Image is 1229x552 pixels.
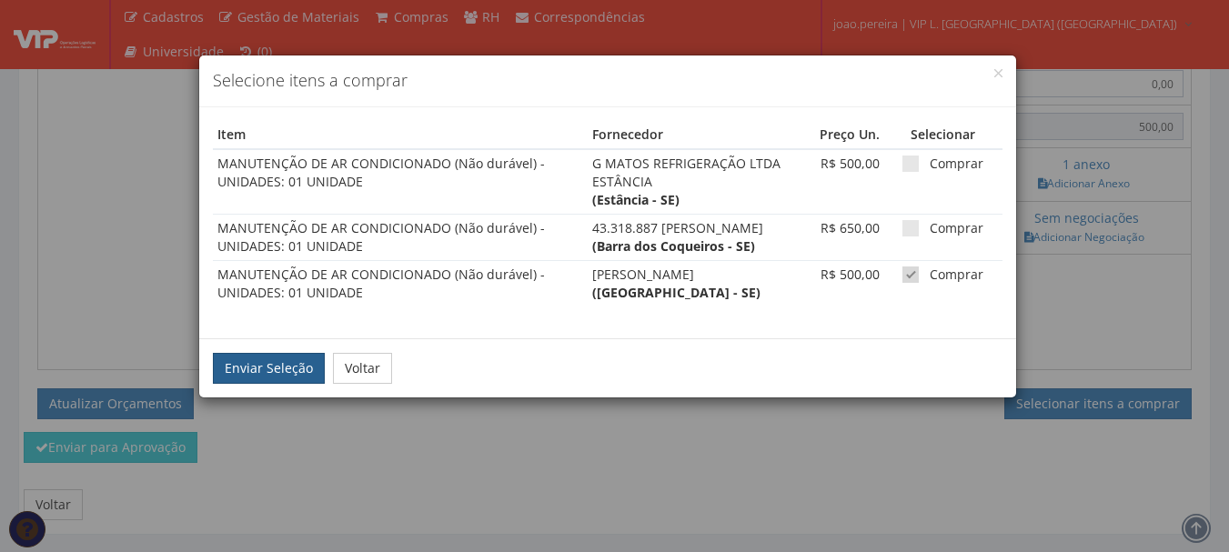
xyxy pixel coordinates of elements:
[213,121,588,149] th: Item
[213,353,325,384] button: Enviar Seleção
[592,284,761,301] strong: ([GEOGRAPHIC_DATA] - SE)
[785,121,884,149] th: Preço Un.
[213,69,1002,93] h4: Selecione itens a comprar
[592,191,680,208] strong: (Estância - SE)
[785,260,884,306] td: R$ 500,00
[902,266,983,284] label: Comprar
[588,214,785,260] td: 43.318.887 [PERSON_NAME]
[588,121,785,149] th: Fornecedor
[785,214,884,260] td: R$ 650,00
[333,353,392,384] button: Voltar
[213,149,588,214] td: MANUTENÇÃO DE AR CONDICIONADO (Não durável) - UNIDADES: 01 UNIDADE
[902,155,983,173] label: Comprar
[588,260,785,306] td: [PERSON_NAME]
[213,260,588,306] td: MANUTENÇÃO DE AR CONDICIONADO (Não durável) - UNIDADES: 01 UNIDADE
[994,69,1002,77] button: Close
[902,219,983,237] label: Comprar
[213,214,588,260] td: MANUTENÇÃO DE AR CONDICIONADO (Não durável) - UNIDADES: 01 UNIDADE
[884,121,1002,149] th: Selecionar
[785,149,884,214] td: R$ 500,00
[588,149,785,214] td: G MATOS REFRIGERAÇÃO LTDA ESTÂNCIA
[592,237,755,255] strong: (Barra dos Coqueiros - SE)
